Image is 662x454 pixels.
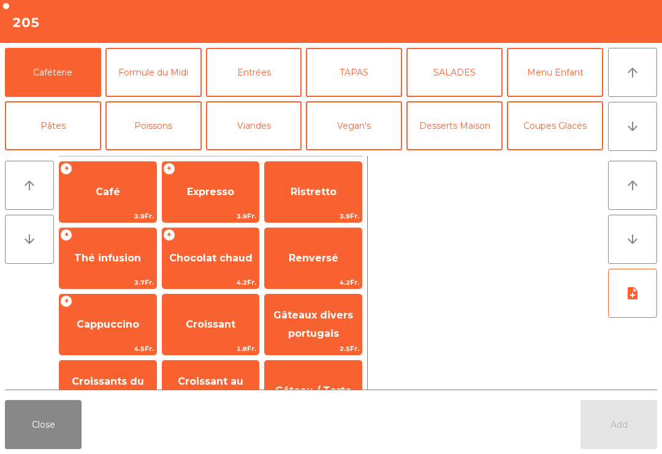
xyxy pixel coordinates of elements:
button: arrow_upward [608,161,657,210]
span: Renversé [289,252,338,264]
span: 4.2Fr. [265,277,362,288]
span: 3.9Fr. [162,210,259,222]
button: arrow_downward [608,215,657,264]
h4: 205 [12,13,40,32]
span: + [163,163,175,175]
button: Close [5,400,82,449]
span: Café [96,186,120,198]
span: Chocolat chaud [169,252,253,264]
span: Expresso [187,186,234,198]
button: Menu Enfant [507,48,603,97]
span: Croissant au chocolat pt [178,375,243,406]
i: arrow_upward [22,178,37,193]
i: note_add [625,286,640,301]
span: 1.8Fr. [162,343,259,355]
span: 2.5Fr. [265,343,362,355]
span: 3.9Fr. [59,210,156,222]
button: Poissons [105,101,202,150]
span: 4.2Fr. [162,277,259,288]
span: + [60,163,72,175]
button: Vegan's [306,101,402,150]
span: 3.7Fr. [59,277,156,288]
span: + [163,229,175,241]
button: arrow_upward [5,161,54,210]
span: Cappuccino [77,318,139,330]
button: Viandes [206,101,302,150]
button: TAPAS [306,48,402,97]
span: + [60,229,72,241]
button: SALADES [406,48,503,97]
span: Gâteaux divers portugais [273,309,353,339]
i: arrow_upward [625,65,640,80]
i: arrow_downward [22,232,37,247]
i: arrow_downward [625,232,640,247]
span: Croissants du Porto [72,375,144,406]
button: Coupes Glacés [507,101,603,150]
button: arrow_downward [608,102,657,151]
button: Formule du Midi [105,48,202,97]
button: arrow_upward [608,48,657,97]
button: Desserts Maison [406,101,503,150]
button: note_add [608,269,657,318]
button: Entrées [206,48,302,97]
button: Pâtes [5,101,101,150]
span: Ristretto [291,186,337,198]
span: 4.5Fr. [59,343,156,355]
span: + [60,295,72,307]
span: Gâteau / Tarte [275,385,352,396]
i: arrow_upward [625,178,640,193]
button: arrow_downward [5,215,54,264]
span: 3.9Fr. [265,210,362,222]
i: arrow_downward [625,119,640,134]
span: Croissant [186,318,235,330]
span: Thé infusion [74,252,141,264]
button: Caféterie [5,48,101,97]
